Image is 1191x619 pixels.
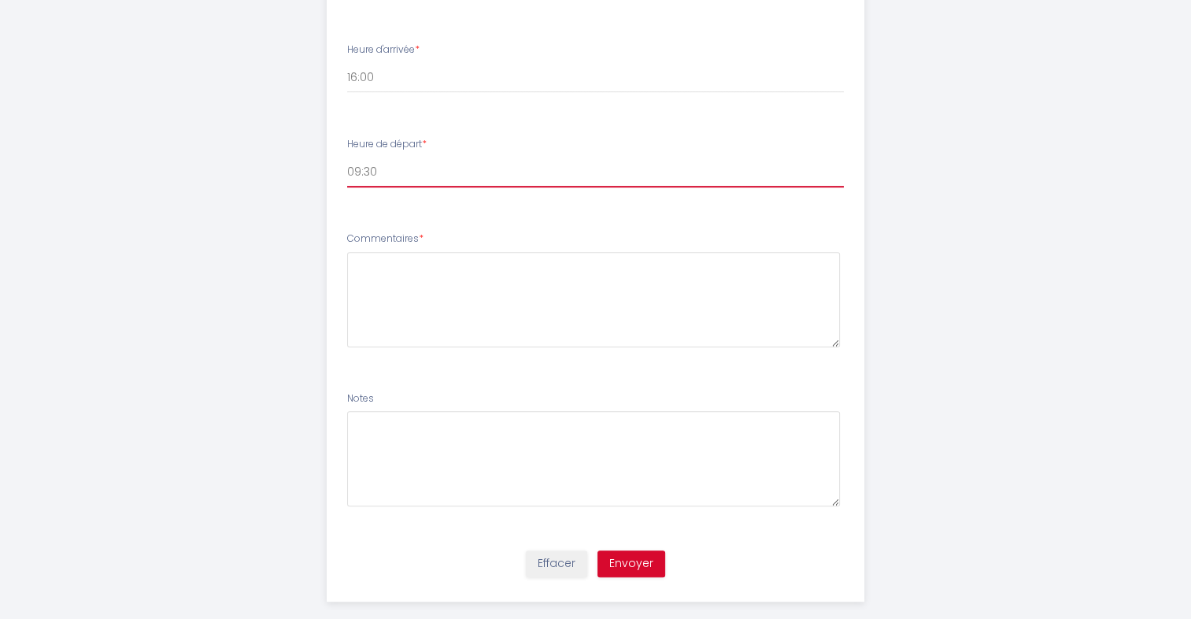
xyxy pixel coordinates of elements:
label: Heure de départ [347,137,427,152]
button: Envoyer [597,550,665,577]
button: Effacer [526,550,587,577]
label: Heure d'arrivée [347,43,420,57]
label: Commentaires [347,232,424,246]
label: Notes [347,391,374,406]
